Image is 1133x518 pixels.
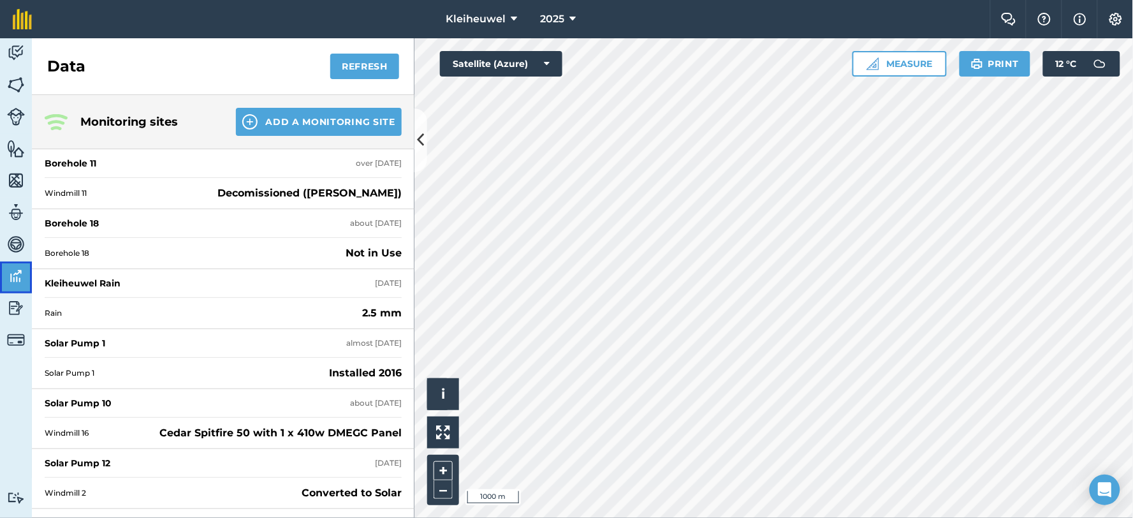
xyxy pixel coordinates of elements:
img: svg+xml;base64,PHN2ZyB4bWxucz0iaHR0cDovL3d3dy53My5vcmcvMjAwMC9zdmciIHdpZHRoPSIxNCIgaGVpZ2h0PSIyNC... [242,114,258,129]
img: svg+xml;base64,PD94bWwgdmVyc2lvbj0iMS4wIiBlbmNvZGluZz0idXRmLTgiPz4KPCEtLSBHZW5lcmF0b3I6IEFkb2JlIE... [7,108,25,126]
img: Ruler icon [866,57,879,70]
div: Borehole 11 [45,157,96,170]
strong: Cedar Spitfire 50 with 1 x 410w DMEGC Panel [159,426,402,441]
img: A question mark icon [1037,13,1052,26]
button: 12 °C [1043,51,1120,77]
img: svg+xml;base64,PD94bWwgdmVyc2lvbj0iMS4wIiBlbmNvZGluZz0idXRmLTgiPz4KPCEtLSBHZW5lcmF0b3I6IEFkb2JlIE... [7,331,25,349]
a: Solar Pump 10about [DATE]Windmill 16Cedar Spitfire 50 with 1 x 410w DMEGC Panel [32,389,414,449]
span: Windmill 11 [45,188,212,198]
span: Solar Pump 1 [45,368,324,378]
div: [DATE] [375,278,402,288]
a: Solar Pump 12[DATE]Windmill 2Converted to Solar [32,449,414,509]
strong: Converted to Solar [302,485,402,501]
img: fieldmargin Logo [13,9,32,29]
a: Solar Pump 1almost [DATE]Solar Pump 1Installed 2016 [32,329,414,389]
img: svg+xml;base64,PD94bWwgdmVyc2lvbj0iMS4wIiBlbmNvZGluZz0idXRmLTgiPz4KPCEtLSBHZW5lcmF0b3I6IEFkb2JlIE... [7,267,25,286]
div: [DATE] [375,458,402,468]
button: Add a Monitoring Site [236,108,402,136]
span: Rain [45,308,357,318]
button: Satellite (Azure) [440,51,562,77]
div: almost [DATE] [346,338,402,348]
img: svg+xml;base64,PHN2ZyB4bWxucz0iaHR0cDovL3d3dy53My5vcmcvMjAwMC9zdmciIHdpZHRoPSI1NiIgaGVpZ2h0PSI2MC... [7,75,25,94]
strong: Installed 2016 [329,366,402,381]
img: svg+xml;base64,PD94bWwgdmVyc2lvbj0iMS4wIiBlbmNvZGluZz0idXRmLTgiPz4KPCEtLSBHZW5lcmF0b3I6IEFkb2JlIE... [7,299,25,318]
div: Kleiheuwel Rain [45,277,121,290]
a: Borehole 18about [DATE]Borehole 18Not in Use [32,209,414,269]
a: Borehole 11over [DATE]Windmill 11Decomissioned ([PERSON_NAME]) [32,149,414,209]
img: svg+xml;base64,PD94bWwgdmVyc2lvbj0iMS4wIiBlbmNvZGluZz0idXRmLTgiPz4KPCEtLSBHZW5lcmF0b3I6IEFkb2JlIE... [7,235,25,254]
button: i [427,378,459,410]
a: Kleiheuwel Rain[DATE]Rain2.5 mm [32,269,414,329]
img: svg+xml;base64,PD94bWwgdmVyc2lvbj0iMS4wIiBlbmNvZGluZz0idXRmLTgiPz4KPCEtLSBHZW5lcmF0b3I6IEFkb2JlIE... [7,203,25,222]
div: Open Intercom Messenger [1090,475,1120,505]
img: Four arrows, one pointing top left, one top right, one bottom right and the last bottom left [436,426,450,440]
strong: Not in Use [346,246,402,261]
img: Three radiating wave signals [45,114,68,130]
span: Borehole 18 [45,248,340,258]
h2: Data [47,56,85,77]
div: about [DATE] [350,398,402,408]
img: svg+xml;base64,PHN2ZyB4bWxucz0iaHR0cDovL3d3dy53My5vcmcvMjAwMC9zdmciIHdpZHRoPSIxOSIgaGVpZ2h0PSIyNC... [971,56,983,71]
strong: Decomissioned ([PERSON_NAME]) [217,186,402,201]
span: Windmill 16 [45,428,154,438]
img: svg+xml;base64,PHN2ZyB4bWxucz0iaHR0cDovL3d3dy53My5vcmcvMjAwMC9zdmciIHdpZHRoPSI1NiIgaGVpZ2h0PSI2MC... [7,139,25,158]
button: – [434,480,453,499]
div: Solar Pump 1 [45,337,105,350]
img: svg+xml;base64,PD94bWwgdmVyc2lvbj0iMS4wIiBlbmNvZGluZz0idXRmLTgiPz4KPCEtLSBHZW5lcmF0b3I6IEFkb2JlIE... [7,492,25,504]
div: over [DATE] [356,158,402,168]
img: svg+xml;base64,PD94bWwgdmVyc2lvbj0iMS4wIiBlbmNvZGluZz0idXRmLTgiPz4KPCEtLSBHZW5lcmF0b3I6IEFkb2JlIE... [7,43,25,63]
img: svg+xml;base64,PHN2ZyB4bWxucz0iaHR0cDovL3d3dy53My5vcmcvMjAwMC9zdmciIHdpZHRoPSI1NiIgaGVpZ2h0PSI2MC... [7,171,25,190]
div: about [DATE] [350,218,402,228]
h4: Monitoring sites [80,113,216,131]
span: 12 ° C [1056,51,1077,77]
div: Solar Pump 10 [45,397,112,410]
strong: 2.5 mm [362,306,402,321]
button: Measure [852,51,947,77]
img: svg+xml;base64,PHN2ZyB4bWxucz0iaHR0cDovL3d3dy53My5vcmcvMjAwMC9zdmciIHdpZHRoPSIxNyIgaGVpZ2h0PSIxNy... [1074,11,1086,27]
span: i [441,386,445,402]
div: Borehole 18 [45,217,99,230]
img: svg+xml;base64,PD94bWwgdmVyc2lvbj0iMS4wIiBlbmNvZGluZz0idXRmLTgiPz4KPCEtLSBHZW5lcmF0b3I6IEFkb2JlIE... [1087,51,1113,77]
span: Windmill 2 [45,488,296,498]
img: Two speech bubbles overlapping with the left bubble in the forefront [1001,13,1016,26]
span: Kleiheuwel [446,11,506,27]
button: Refresh [330,54,399,79]
span: 2025 [540,11,564,27]
button: Print [960,51,1031,77]
button: + [434,461,453,480]
div: Solar Pump 12 [45,457,110,470]
img: A cog icon [1108,13,1123,26]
